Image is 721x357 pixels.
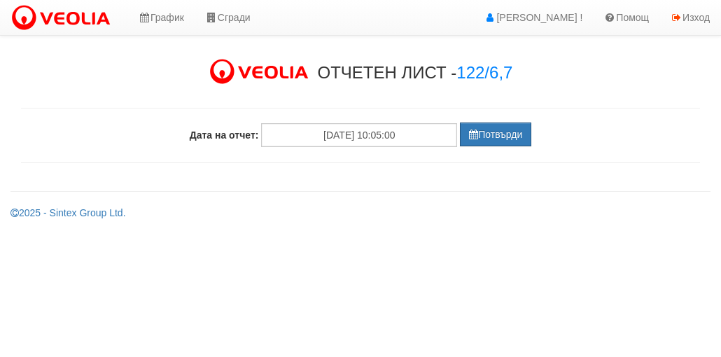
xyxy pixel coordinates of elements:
[460,122,531,146] button: Потвърди
[10,3,117,33] img: VeoliaLogo.png
[456,63,512,82] a: 122/6,7
[10,207,126,218] a: 2025 - Sintex Group Ltd.
[190,128,259,142] label: Дата на отчет:
[209,57,315,87] img: VeoliaLogo.png
[317,64,512,82] h3: ОТЧЕТЕН ЛИСТ -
